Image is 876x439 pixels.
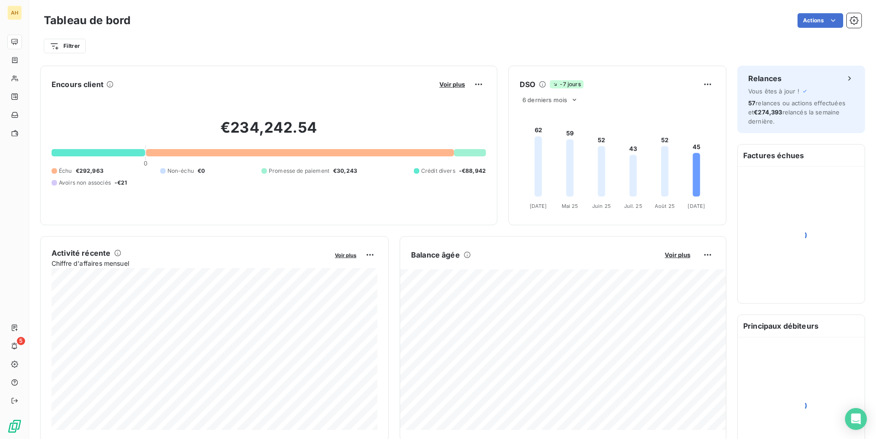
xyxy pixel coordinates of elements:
[550,80,583,88] span: -7 jours
[332,251,359,259] button: Voir plus
[333,167,357,175] span: €30,243
[437,80,468,88] button: Voir plus
[7,419,22,434] img: Logo LeanPay
[52,248,110,258] h6: Activité récente
[115,179,127,187] span: -€21
[845,408,867,430] div: Open Intercom Messenger
[421,167,455,175] span: Crédit divers
[798,13,843,28] button: Actions
[520,79,535,90] h6: DSO
[748,73,782,84] h6: Relances
[665,251,690,258] span: Voir plus
[530,203,547,209] tspan: [DATE]
[748,99,845,125] span: relances ou actions effectuées et relancés la semaine dernière.
[662,251,693,259] button: Voir plus
[748,99,756,107] span: 57
[144,160,147,167] span: 0
[459,167,486,175] span: -€88,942
[52,79,104,90] h6: Encours client
[52,119,486,146] h2: €234,242.54
[688,203,705,209] tspan: [DATE]
[7,5,22,20] div: AH
[754,108,782,116] span: €274,393
[335,252,356,258] span: Voir plus
[411,249,460,260] h6: Balance âgée
[167,167,194,175] span: Non-échu
[17,337,25,345] span: 5
[562,203,579,209] tspan: Mai 25
[59,179,111,187] span: Avoirs non associés
[269,167,329,175] span: Promesse de paiement
[522,96,567,103] span: 6 derniers mois
[439,81,465,88] span: Voir plus
[44,12,130,29] h3: Tableau de bord
[44,39,86,53] button: Filtrer
[59,167,72,175] span: Échu
[592,203,611,209] tspan: Juin 25
[738,145,865,166] h6: Factures échues
[76,167,104,175] span: €292,963
[655,203,675,209] tspan: Août 25
[748,88,799,95] span: Vous êtes à jour !
[198,167,205,175] span: €0
[52,258,328,268] span: Chiffre d'affaires mensuel
[624,203,642,209] tspan: Juil. 25
[738,315,865,337] h6: Principaux débiteurs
